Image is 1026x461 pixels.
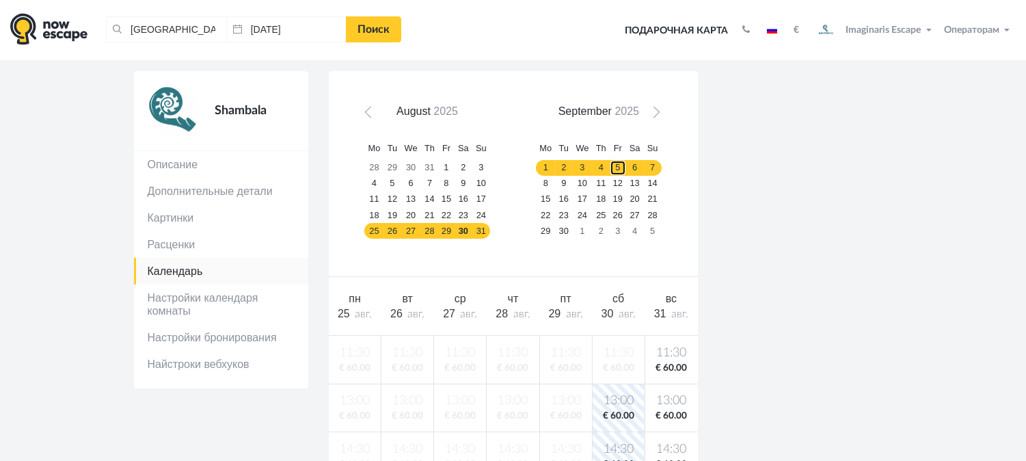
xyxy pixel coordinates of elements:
[644,160,662,176] a: 7
[648,410,695,423] span: € 60.00
[794,25,799,35] strong: €
[555,192,572,207] a: 16
[384,176,401,192] a: 5
[384,192,401,207] a: 12
[559,143,569,153] span: Tuesday
[626,223,644,239] a: 4
[612,293,624,304] span: сб
[496,308,508,319] span: 28
[396,105,431,117] span: August
[226,16,347,42] input: Дата
[648,362,695,375] span: € 60.00
[549,308,561,319] span: 29
[561,293,571,304] span: пт
[644,176,662,192] a: 14
[134,151,308,178] a: Описание
[458,143,469,153] span: Saturday
[346,16,401,42] a: Поиск
[421,223,438,239] a: 28
[384,207,401,223] a: 19
[405,143,418,153] span: Wednesday
[593,160,610,176] a: 4
[630,143,640,153] span: Saturday
[626,207,644,223] a: 27
[572,176,593,192] a: 10
[472,160,490,176] a: 3
[671,308,688,319] span: авг.
[619,308,636,319] span: авг.
[349,293,361,304] span: пн
[644,223,662,239] a: 5
[572,160,593,176] a: 3
[438,207,455,223] a: 22
[134,258,308,285] a: Календарь
[472,192,490,207] a: 17
[626,160,644,176] a: 6
[944,25,999,35] span: Операторам
[615,105,639,117] span: 2025
[401,160,421,176] a: 30
[648,441,695,458] span: 14:30
[455,207,472,223] a: 23
[10,13,87,45] img: logo
[455,223,472,239] a: 30
[647,143,658,153] span: Sunday
[401,223,421,239] a: 27
[572,192,593,207] a: 17
[421,160,438,176] a: 31
[388,143,397,153] span: Tuesday
[787,23,806,37] button: €
[455,192,472,207] a: 16
[134,205,308,231] a: Картинки
[572,207,593,223] a: 24
[536,223,555,239] a: 29
[443,308,455,319] span: 27
[644,207,662,223] a: 28
[200,85,295,137] div: Shambala
[472,207,490,223] a: 24
[355,308,372,319] span: авг.
[626,192,644,207] a: 20
[401,192,421,207] a: 13
[614,143,622,153] span: Friday
[555,176,572,192] a: 9
[134,231,308,258] a: Расценки
[362,105,382,125] a: Prev
[134,285,308,324] a: Настройки календаря комнаты
[438,160,455,176] a: 1
[610,176,626,192] a: 12
[648,345,695,362] span: 11:30
[572,223,593,239] a: 1
[460,308,477,319] span: авг.
[809,16,938,44] button: Imaginaris Escape
[539,143,552,153] span: Monday
[438,223,455,239] a: 29
[364,223,383,239] a: 25
[593,176,610,192] a: 11
[384,223,401,239] a: 26
[513,308,530,319] span: авг.
[566,308,583,319] span: авг.
[364,192,383,207] a: 11
[364,160,383,176] a: 28
[407,308,424,319] span: авг.
[401,207,421,223] a: 20
[476,143,487,153] span: Sunday
[134,351,308,378] a: Найстроки вебхуков
[593,223,610,239] a: 2
[644,192,662,207] a: 21
[595,393,642,410] span: 13:00
[620,16,733,46] a: Подарочная карта
[610,223,626,239] a: 3
[536,207,555,223] a: 22
[846,23,921,35] span: Imaginaris Escape
[610,192,626,207] a: 19
[555,207,572,223] a: 23
[610,160,626,176] a: 5
[648,109,659,120] span: Next
[455,293,466,304] span: ср
[442,143,450,153] span: Friday
[610,207,626,223] a: 26
[338,308,350,319] span: 25
[593,192,610,207] a: 18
